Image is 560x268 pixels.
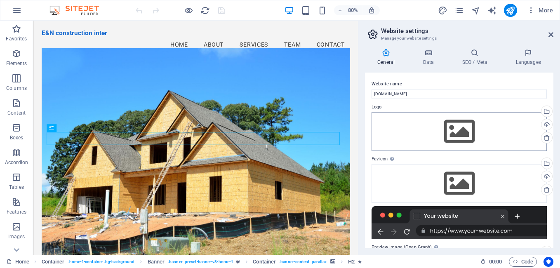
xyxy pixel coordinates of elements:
span: Click to select. Double-click to edit [42,257,65,267]
label: Favicon [372,154,547,164]
span: : [495,259,496,265]
p: Tables [9,184,24,190]
p: Features [7,209,26,215]
div: Select files from the file manager, stock photos, or upload file(s) [372,164,547,203]
p: Boxes [10,134,24,141]
span: Click to select. Double-click to edit [253,257,276,267]
span: . home-4-container .bg-background [68,257,134,267]
p: Elements [6,60,27,67]
div: Select files from the file manager, stock photos, or upload file(s) [372,112,547,151]
button: reload [200,5,210,15]
label: Preview Image (Open Graph) [372,242,547,252]
h4: SEO / Meta [449,49,503,66]
button: text_generator [487,5,497,15]
a: Click to cancel selection. Double-click to open Pages [7,257,29,267]
i: Pages (Ctrl+Alt+S) [454,6,464,15]
h4: Data [410,49,449,66]
button: publish [504,4,517,17]
h4: Languages [503,49,553,66]
h6: Session time [480,257,502,267]
h3: Manage your website settings [381,35,537,42]
nav: breadcrumb [42,257,362,267]
button: pages [454,5,464,15]
button: Click here to leave preview mode and continue editing [184,5,193,15]
i: Navigator [471,6,480,15]
span: 00 00 [489,257,502,267]
img: Editor Logo [47,5,109,15]
i: Element contains an animation [358,259,362,264]
i: This element contains a background [330,259,335,264]
p: Images [8,233,25,240]
input: Name... [372,89,547,99]
i: On resize automatically adjust zoom level to fit chosen device. [368,7,375,14]
button: design [438,5,448,15]
button: Usercentrics [544,257,553,267]
p: Favorites [6,35,27,42]
label: Website name [372,79,547,89]
span: . banner .preset-banner-v3-home-4 [168,257,233,267]
i: This element is a customizable preset [236,259,240,264]
i: Design (Ctrl+Alt+Y) [438,6,447,15]
p: Columns [6,85,27,92]
p: Accordion [5,159,28,166]
button: 80% [334,5,363,15]
span: Click to select. Double-click to edit [148,257,165,267]
button: More [524,4,556,17]
h4: General [365,49,410,66]
span: Click to select. Double-click to edit [348,257,355,267]
h6: 80% [346,5,360,15]
span: . banner-content .parallax [279,257,327,267]
i: AI Writer [487,6,497,15]
span: More [527,6,553,14]
i: Reload page [200,6,210,15]
i: Publish [506,6,515,15]
label: Logo [372,102,547,112]
h2: Website settings [381,27,553,35]
span: Code [513,257,533,267]
button: navigator [471,5,481,15]
p: Content [7,110,26,116]
button: Code [509,257,537,267]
